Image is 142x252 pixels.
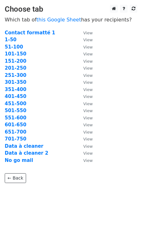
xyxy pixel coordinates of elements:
small: View [83,52,93,56]
a: View [77,143,93,149]
small: View [83,151,93,156]
small: View [83,158,93,163]
a: View [77,87,93,92]
small: View [83,94,93,99]
a: View [77,108,93,113]
a: 551-600 [5,115,26,121]
a: View [77,129,93,135]
a: View [77,44,93,50]
small: View [83,101,93,106]
a: 401-450 [5,94,26,99]
a: 651-700 [5,129,26,135]
small: View [83,116,93,120]
small: View [83,80,93,85]
a: View [77,37,93,43]
small: View [83,130,93,135]
a: 701-750 [5,136,26,142]
small: View [83,45,93,49]
a: 51-100 [5,44,23,50]
a: 601-650 [5,122,26,128]
small: View [83,137,93,141]
a: Data à cleaner 2 [5,150,48,156]
a: 201-250 [5,65,26,71]
a: View [77,136,93,142]
a: 501-550 [5,108,26,113]
a: View [77,51,93,57]
small: View [83,66,93,71]
a: Contact formatté 1 [5,30,55,36]
a: View [77,150,93,156]
p: Which tab of has your recipients? [5,16,137,23]
a: Data à cleaner [5,143,43,149]
a: this Google Sheet [36,17,81,23]
h3: Choose tab [5,5,137,14]
a: View [77,65,93,71]
small: View [83,73,93,78]
a: View [77,30,93,36]
a: 1-50 [5,37,17,43]
a: 151-200 [5,58,26,64]
small: View [83,123,93,127]
a: 301-350 [5,79,26,85]
a: View [77,79,93,85]
a: View [77,58,93,64]
a: View [77,72,93,78]
a: View [77,101,93,106]
small: View [83,59,93,64]
a: View [77,157,93,163]
a: 101-150 [5,51,26,57]
a: ← Back [5,173,26,183]
a: 251-300 [5,72,26,78]
a: 351-400 [5,87,26,92]
small: View [83,108,93,113]
small: View [83,87,93,92]
a: View [77,94,93,99]
a: No go mail [5,157,33,163]
small: View [83,37,93,42]
small: View [83,144,93,149]
small: View [83,31,93,35]
a: View [77,122,93,128]
a: View [77,115,93,121]
a: 451-500 [5,101,26,106]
